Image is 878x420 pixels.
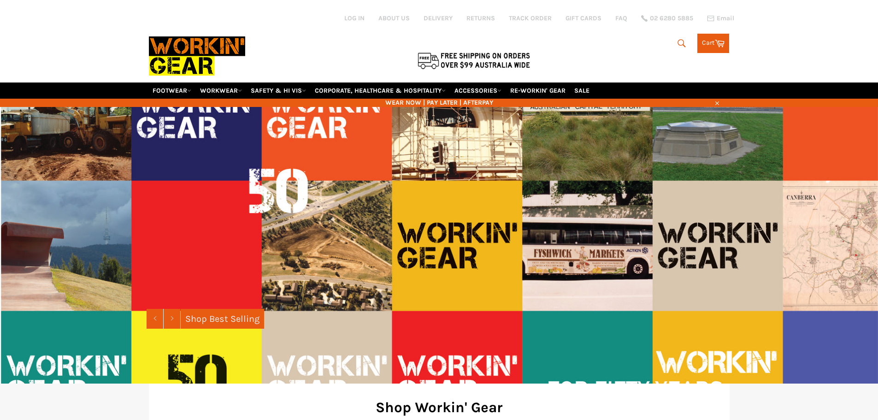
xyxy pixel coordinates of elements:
[507,83,569,99] a: RE-WORKIN' GEAR
[181,309,264,329] a: Shop Best Selling
[344,14,365,22] a: Log in
[466,14,495,23] a: RETURNS
[416,51,531,70] img: Flat $9.95 shipping Australia wide
[163,397,716,417] h2: Shop Workin' Gear
[650,15,693,22] span: 02 6280 5885
[509,14,552,23] a: TRACK ORDER
[149,83,195,99] a: FOOTWEAR
[707,15,734,22] a: Email
[566,14,601,23] a: GIFT CARDS
[571,83,593,99] a: SALE
[717,15,734,22] span: Email
[196,83,246,99] a: WORKWEAR
[247,83,310,99] a: SAFETY & HI VIS
[615,14,627,23] a: FAQ
[311,83,449,99] a: CORPORATE, HEALTHCARE & HOSPITALITY
[149,30,245,82] img: Workin Gear leaders in Workwear, Safety Boots, PPE, Uniforms. Australia's No.1 in Workwear
[451,83,505,99] a: ACCESSORIES
[149,98,730,107] span: WEAR NOW | PAY LATER | AFTERPAY
[424,14,453,23] a: DELIVERY
[378,14,410,23] a: ABOUT US
[697,34,729,53] a: Cart
[641,15,693,22] a: 02 6280 5885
